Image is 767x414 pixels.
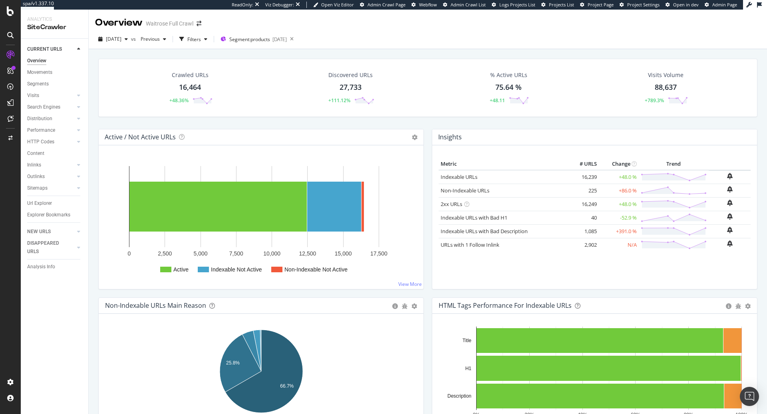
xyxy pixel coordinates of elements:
[187,36,201,43] div: Filters
[441,228,528,235] a: Indexable URLs with Bad Description
[27,161,75,169] a: Inlinks
[194,250,208,257] text: 5,000
[27,68,52,77] div: Movements
[441,173,477,180] a: Indexable URLs
[158,250,172,257] text: 2,500
[105,158,417,283] svg: A chart.
[335,250,352,257] text: 15,000
[439,158,567,170] th: Metric
[27,239,68,256] div: DISAPPEARED URLS
[541,2,574,8] a: Projects List
[740,387,759,406] div: Open Intercom Messenger
[27,23,82,32] div: SiteCrawler
[419,2,437,8] span: Webflow
[27,126,55,135] div: Performance
[27,57,46,65] div: Overview
[27,45,75,53] a: CURRENT URLS
[197,21,201,26] div: arrow-right-arrow-left
[27,91,75,100] a: Visits
[463,338,472,343] text: Title
[27,211,70,219] div: Explorer Bookmarks
[567,158,599,170] th: # URLS
[137,36,160,42] span: Previous
[27,184,48,192] div: Sitemaps
[490,97,505,104] div: +48.11
[27,263,55,271] div: Analysis Info
[441,214,507,221] a: Indexable URLs with Bad H1
[666,2,699,8] a: Open in dev
[27,103,75,111] a: Search Engines
[441,187,489,194] a: Non-Indexable URLs
[27,199,83,208] a: Url Explorer
[27,16,82,23] div: Analytics
[712,2,737,8] span: Admin Page
[370,250,387,257] text: 17,500
[441,200,462,208] a: 2xx URLs
[599,211,639,224] td: -52.9 %
[27,91,39,100] div: Visits
[27,68,83,77] a: Movements
[176,33,211,46] button: Filters
[27,115,75,123] a: Distribution
[27,115,52,123] div: Distribution
[655,82,677,93] div: 88,637
[27,239,75,256] a: DISAPPEARED URLS
[599,197,639,211] td: +48.0 %
[402,303,407,309] div: bug
[263,250,280,257] text: 10,000
[299,250,316,257] text: 12,500
[438,132,462,143] h4: Insights
[128,250,131,257] text: 0
[490,71,527,79] div: % Active URLs
[443,2,486,8] a: Admin Crawl List
[567,184,599,197] td: 225
[146,20,193,28] div: Waitrose Full Crawl
[313,2,354,8] a: Open Viz Editor
[27,211,83,219] a: Explorer Bookmarks
[439,301,572,309] div: HTML Tags Performance for Indexable URLs
[627,2,660,8] span: Project Settings
[441,241,499,248] a: URLs with 1 Follow Inlink
[549,2,574,8] span: Projects List
[727,173,733,179] div: bell-plus
[27,172,45,181] div: Outlinks
[27,126,75,135] a: Performance
[95,33,131,46] button: [DATE]
[567,238,599,252] td: 2,902
[27,80,49,88] div: Segments
[588,2,614,8] span: Project Page
[398,281,422,287] a: View More
[645,97,664,104] div: +789.3%
[328,97,350,104] div: +111.12%
[599,184,639,197] td: +86.0 %
[705,2,737,8] a: Admin Page
[735,303,741,309] div: bug
[169,97,189,104] div: +48.36%
[27,45,62,53] div: CURRENT URLS
[567,211,599,224] td: 40
[726,303,731,309] div: circle-info
[27,103,60,111] div: Search Engines
[211,266,262,273] text: Indexable Not Active
[27,138,75,146] a: HTTP Codes
[465,366,472,371] text: H1
[599,158,639,170] th: Change
[27,138,54,146] div: HTTP Codes
[368,2,405,8] span: Admin Crawl Page
[95,16,143,30] div: Overview
[673,2,699,8] span: Open in dev
[451,2,486,8] span: Admin Crawl List
[727,240,733,247] div: bell-plus
[27,263,83,271] a: Analysis Info
[580,2,614,8] a: Project Page
[229,36,270,43] span: Segment: products
[392,303,398,309] div: circle-info
[727,186,733,192] div: bell-plus
[284,266,348,273] text: Non-Indexable Not Active
[27,184,75,192] a: Sitemaps
[745,303,751,309] div: gear
[27,172,75,181] a: Outlinks
[27,57,83,65] a: Overview
[226,360,240,366] text: 25.8%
